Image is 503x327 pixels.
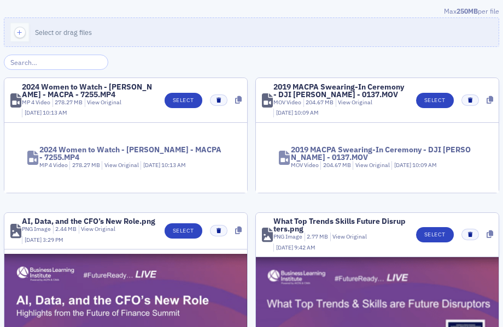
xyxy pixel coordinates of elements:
div: MOV Video [273,98,301,107]
span: [DATE] [25,236,43,243]
button: Select [416,93,454,108]
a: View Original [338,98,372,106]
span: 3:29 PM [43,236,63,243]
span: 10:09 AM [412,161,437,169]
span: [DATE] [394,161,412,169]
button: Select [165,223,202,239]
button: Select or drag files [4,17,499,47]
button: Select [416,227,454,242]
span: 10:09 AM [294,109,319,116]
div: PNG Image [22,225,51,234]
div: 2024 Women to Watch - [PERSON_NAME] - MACPA - 7255.MP4 [22,83,157,98]
div: 2019 MACPA Swearing-In Ceremony - DJI [PERSON_NAME] - 0137.MOV [291,146,476,161]
div: 2.77 MB [305,233,329,241]
div: MOV Video [291,161,319,170]
span: Select or drag files [35,28,92,37]
button: Select [165,93,202,108]
a: View Original [81,225,115,233]
a: View Original [104,161,139,169]
div: AI, Data, and the CFO’s New Role.png [22,217,155,225]
div: MP 4 Video [39,161,68,170]
div: 278.27 MB [69,161,100,170]
div: What Top Trends Skills Future Disrupters.png [273,217,408,233]
a: View Original [355,161,390,169]
a: View Original [87,98,121,106]
div: 2.44 MB [53,225,77,234]
div: MP 4 Video [22,98,50,107]
div: 204.67 MB [320,161,351,170]
div: 2024 Women to Watch - [PERSON_NAME] - MACPA - 7255.MP4 [39,146,224,161]
div: 278.27 MB [52,98,83,107]
span: [DATE] [276,109,294,116]
div: 2019 MACPA Swearing-In Ceremony - DJI [PERSON_NAME] - 0137.MOV [273,83,408,98]
span: [DATE] [143,161,161,169]
input: Search… [4,55,108,70]
div: 204.67 MB [303,98,334,107]
span: [DATE] [25,109,43,116]
div: PNG Image [273,233,302,241]
span: 9:42 AM [294,243,315,251]
div: Max per file [4,6,499,18]
span: 10:13 AM [161,161,186,169]
span: [DATE] [276,243,294,251]
span: 250MB [457,7,478,15]
a: View Original [332,233,367,240]
span: 10:13 AM [43,109,67,116]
